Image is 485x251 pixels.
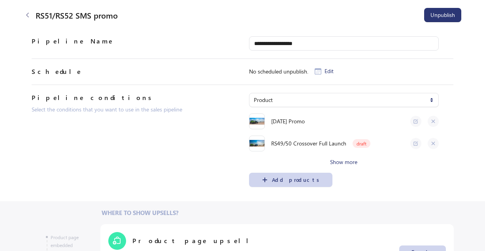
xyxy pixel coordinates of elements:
[102,209,454,217] div: Where to show upsells?
[36,10,118,20] h2: RS51/RS52 SMS promo
[32,36,113,46] h2: Pipeline Name
[311,64,337,78] button: Edit
[357,141,366,146] span: draft
[249,68,308,75] span: No scheduled unpublish.
[271,140,346,147] span: RS49/50 Crossover Full Launch
[271,117,305,125] span: [DATE] Promo
[325,68,334,74] span: Edit
[424,8,461,22] button: Unpublish
[51,234,79,248] span: Product page embedded
[330,159,357,165] span: Show more
[32,106,182,113] span: Select the conditions that you want to use in the sales pipeline
[430,12,455,18] span: Unpublish
[249,173,332,187] button: Add products
[327,155,360,169] button: Show more
[32,67,81,76] h2: Schedule
[272,177,321,183] div: Add products
[132,236,254,245] span: Product page upsell
[32,93,155,102] h2: Pipeline conditions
